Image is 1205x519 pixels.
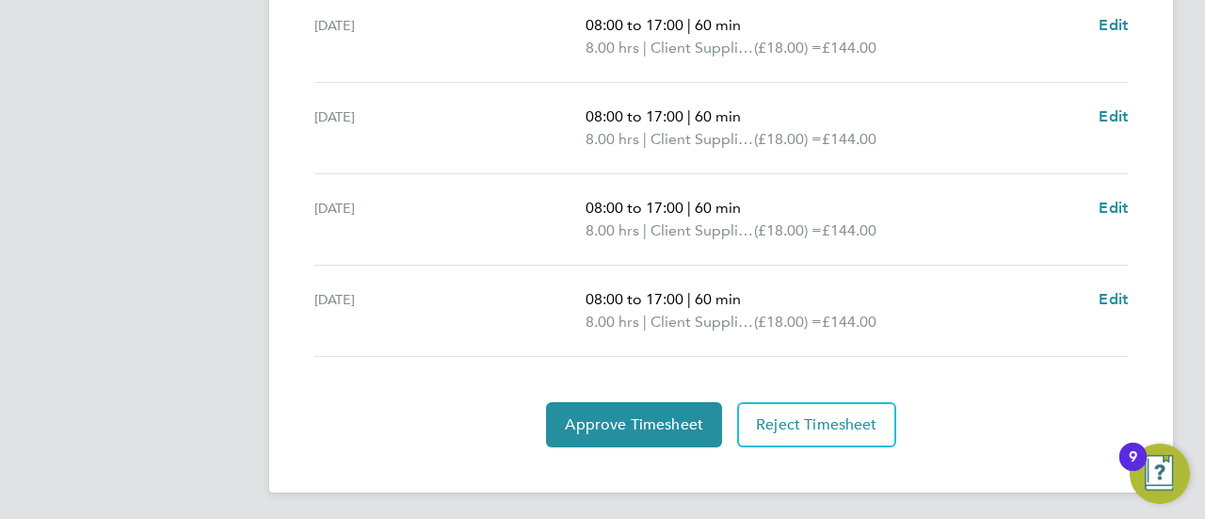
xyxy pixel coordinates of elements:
div: [DATE] [314,14,586,59]
span: 60 min [695,107,741,125]
span: Client Supplied [651,311,754,333]
span: 08:00 to 17:00 [586,290,683,308]
span: Edit [1099,199,1128,217]
button: Open Resource Center, 9 new notifications [1130,444,1190,504]
span: 8.00 hrs [586,39,639,57]
span: (£18.00) = [754,313,822,331]
span: | [643,221,647,239]
span: (£18.00) = [754,130,822,148]
span: Edit [1099,16,1128,34]
a: Edit [1099,288,1128,311]
span: Edit [1099,107,1128,125]
button: Approve Timesheet [546,402,722,447]
span: 08:00 to 17:00 [586,16,683,34]
span: | [643,39,647,57]
span: 60 min [695,16,741,34]
span: | [687,290,691,308]
div: [DATE] [314,105,586,151]
span: 60 min [695,199,741,217]
div: [DATE] [314,288,586,333]
span: | [687,16,691,34]
div: [DATE] [314,197,586,242]
div: 9 [1129,457,1137,481]
span: (£18.00) = [754,39,822,57]
span: 60 min [695,290,741,308]
span: | [643,130,647,148]
span: £144.00 [822,313,876,331]
span: | [687,199,691,217]
a: Edit [1099,197,1128,219]
span: 08:00 to 17:00 [586,199,683,217]
span: | [687,107,691,125]
button: Reject Timesheet [737,402,896,447]
span: Client Supplied [651,128,754,151]
span: | [643,313,647,331]
span: 8.00 hrs [586,313,639,331]
span: £144.00 [822,39,876,57]
span: £144.00 [822,221,876,239]
span: Approve Timesheet [565,415,703,434]
span: (£18.00) = [754,221,822,239]
span: Reject Timesheet [756,415,877,434]
span: 08:00 to 17:00 [586,107,683,125]
span: Edit [1099,290,1128,308]
a: Edit [1099,14,1128,37]
span: £144.00 [822,130,876,148]
span: Client Supplied [651,219,754,242]
span: Client Supplied [651,37,754,59]
span: 8.00 hrs [586,221,639,239]
a: Edit [1099,105,1128,128]
span: 8.00 hrs [586,130,639,148]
